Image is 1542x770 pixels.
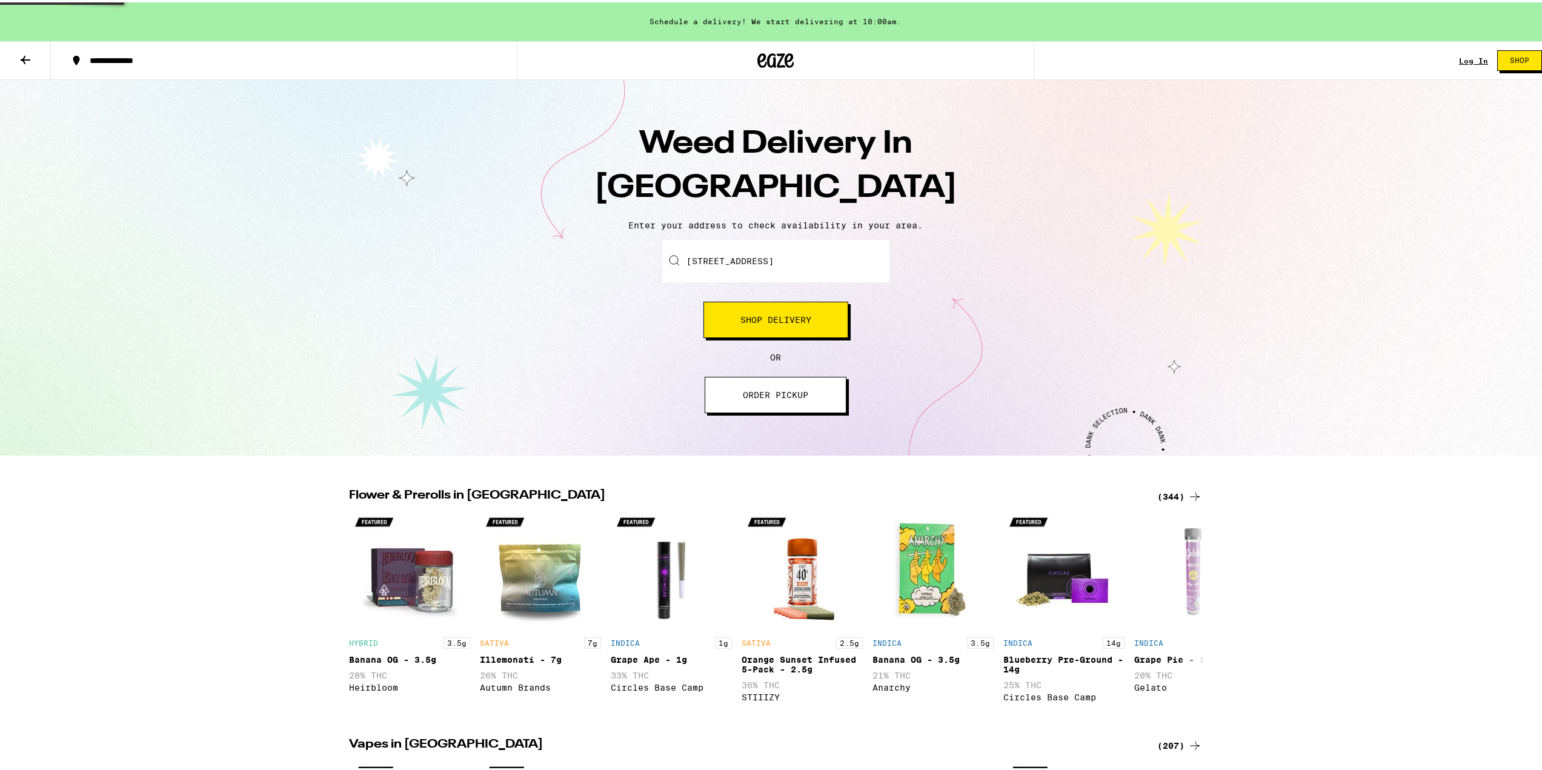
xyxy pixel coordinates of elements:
div: Open page for Banana OG - 3.5g from Heirbloom [349,508,470,706]
p: 2.5g [836,635,863,646]
div: Grape Ape - 1g [611,652,732,662]
span: Hi. Need any help? [13,8,93,18]
div: Grape Pie - 1g [1134,652,1255,662]
input: Enter your delivery address [662,237,889,280]
button: Shop Delivery [703,299,848,336]
div: Gelato [1134,680,1255,690]
p: 1g [715,635,732,646]
span: OR [770,350,781,360]
img: Autumn Brands - Illemonati - 7g [480,508,601,629]
div: Blueberry Pre-Ground - 14g [1003,652,1125,672]
span: [GEOGRAPHIC_DATA] [594,170,957,202]
button: ORDER PICKUP [705,374,846,411]
span: ORDER PICKUP [743,388,808,397]
p: 28% THC [349,668,470,678]
div: Autumn Brands [480,680,601,690]
p: 36% THC [742,678,863,688]
p: 33% THC [611,668,732,678]
p: 7g [584,635,601,646]
span: Shop [1510,55,1529,62]
p: 25% THC [1003,678,1125,688]
div: Open page for Orange Sunset Infused 5-Pack - 2.5g from STIIIZY [742,508,863,706]
p: SATIVA [480,637,509,645]
p: 21% THC [872,668,994,678]
h2: Vapes in [GEOGRAPHIC_DATA] [349,736,1143,751]
p: INDICA [611,637,640,645]
p: 20% THC [1134,668,1255,678]
p: 3.5g [967,635,994,646]
h1: Weed Delivery In [563,120,988,208]
p: SATIVA [742,637,771,645]
img: Anarchy - Banana OG - 3.5g [872,508,994,629]
h2: Flower & Prerolls in [GEOGRAPHIC_DATA] [349,487,1143,502]
a: Log In [1459,55,1488,62]
div: Open page for Banana OG - 3.5g from Anarchy [872,508,994,706]
div: Illemonati - 7g [480,652,601,662]
img: Gelato - Grape Pie - 1g [1134,508,1255,629]
div: Heirbloom [349,680,470,690]
div: Orange Sunset Infused 5-Pack - 2.5g [742,652,863,672]
p: INDICA [872,637,902,645]
a: (207) [1157,736,1202,751]
p: INDICA [1134,637,1163,645]
p: INDICA [1003,637,1032,645]
p: 3.5g [444,635,470,646]
p: 26% THC [480,668,601,678]
div: Open page for Grape Pie - 1g from Gelato [1134,508,1255,706]
p: HYBRID [349,637,378,645]
button: Shop [1497,48,1542,68]
div: Circles Base Camp [1003,690,1125,700]
img: Circles Base Camp - Blueberry Pre-Ground - 14g [1003,508,1125,629]
div: Open page for Blueberry Pre-Ground - 14g from Circles Base Camp [1003,508,1125,706]
div: Banana OG - 3.5g [872,652,994,662]
p: Enter your address to check availability in your area. [12,218,1539,228]
span: Shop Delivery [740,313,811,322]
img: STIIIZY - Orange Sunset Infused 5-Pack - 2.5g [742,508,863,629]
p: 14g [1103,635,1125,646]
div: Open page for Illemonati - 7g from Autumn Brands [480,508,601,706]
div: Anarchy [872,680,994,690]
div: Open page for Grape Ape - 1g from Circles Base Camp [611,508,732,706]
div: Banana OG - 3.5g [349,652,470,662]
img: Circles Base Camp - Grape Ape - 1g [611,508,732,629]
div: Circles Base Camp [611,680,732,690]
a: (344) [1157,487,1202,502]
img: Heirbloom - Banana OG - 3.5g [349,508,470,629]
div: STIIIZY [742,690,863,700]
